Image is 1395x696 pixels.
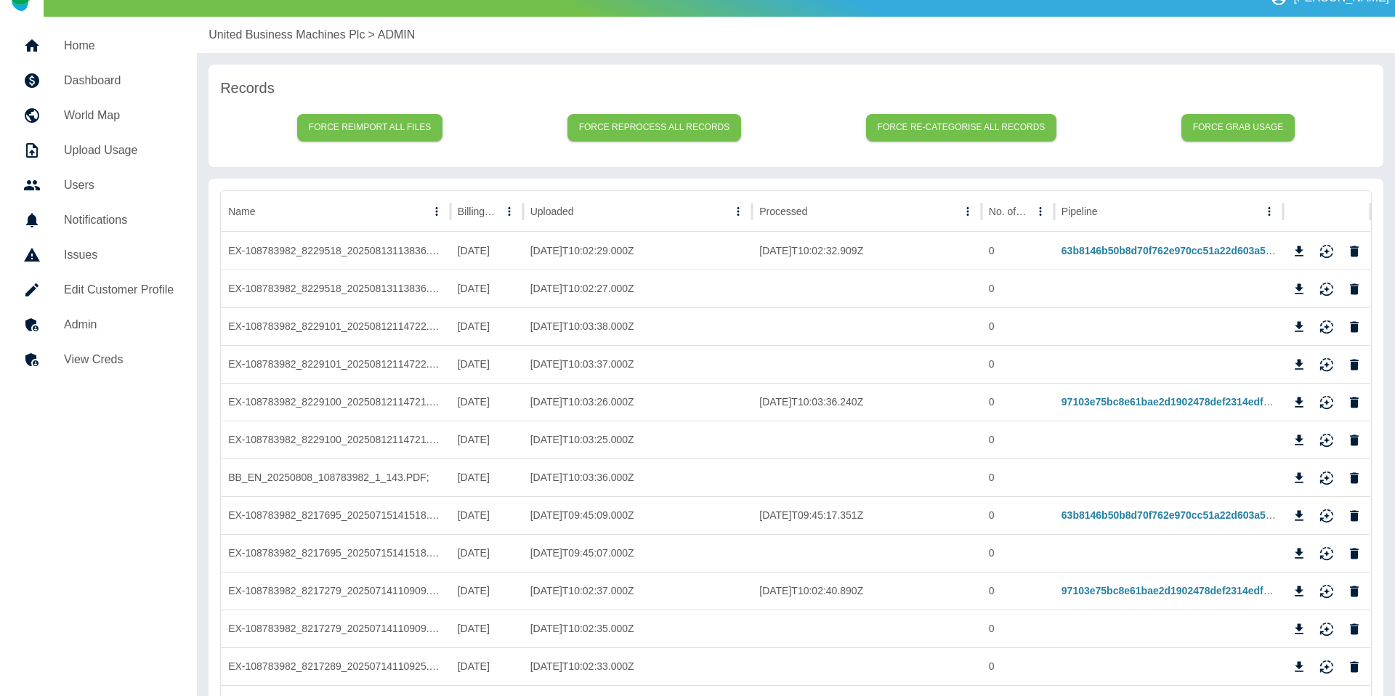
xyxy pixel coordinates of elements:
[1288,278,1310,300] button: Download
[728,201,748,222] button: Uploaded column menu
[450,421,523,458] div: 11/08/2025
[1316,278,1338,300] button: Reimport
[1288,467,1310,489] button: Download
[1288,656,1310,678] button: Download
[1316,354,1338,376] button: Reimport
[209,26,365,44] a: United Business Machines Plc
[759,206,807,217] div: Processed
[523,572,753,610] div: 2025-07-15T10:02:37.000Z
[1316,392,1338,413] button: Reimport
[1316,580,1338,602] button: Reimport
[982,458,1054,496] div: 0
[499,201,519,222] button: Billing Date column menu
[1343,580,1365,602] button: Delete
[752,232,982,270] div: 2025-08-14T10:02:32.909Z
[221,534,450,572] div: EX-108783982_8217695_20250715141518.ZIP;
[958,201,978,222] button: Processed column menu
[450,345,523,383] div: 11/08/2025
[523,270,753,307] div: 2025-08-14T10:02:27.000Z
[1062,245,1286,256] a: 63b8146b50b8d70f762e970cc51a22d603a5f027
[1288,580,1310,602] button: Download
[523,647,753,685] div: 2025-07-15T10:02:33.000Z
[12,98,185,133] a: World Map
[530,206,574,217] div: Uploaded
[523,421,753,458] div: 2025-08-13T10:03:25.000Z
[12,272,185,307] a: Edit Customer Profile
[1343,316,1365,338] button: Delete
[982,232,1054,270] div: 0
[221,572,450,610] div: EX-108783982_8217279_20250714110909.csv
[523,610,753,647] div: 2025-07-15T10:02:35.000Z
[450,534,523,572] div: 11/07/2025
[220,76,1372,100] h6: Records
[1343,656,1365,678] button: Delete
[64,72,174,89] h5: Dashboard
[12,238,185,272] a: Issues
[982,307,1054,345] div: 0
[64,211,174,229] h5: Notifications
[1316,316,1338,338] button: Reimport
[982,270,1054,307] div: 0
[221,647,450,685] div: EX-108783982_8217289_20250714110925.csv
[1288,392,1310,413] button: Download
[1316,656,1338,678] button: Reimport
[64,246,174,264] h5: Issues
[1343,240,1365,262] button: Delete
[982,345,1054,383] div: 0
[64,142,174,159] h5: Upload Usage
[1316,240,1338,262] button: Reimport
[1062,509,1286,521] a: 63b8146b50b8d70f762e970cc51a22d603a5f027
[1030,201,1051,222] button: No. of rows column menu
[450,270,523,307] div: 11/08/2025
[378,26,416,44] a: ADMIN
[1343,505,1365,527] button: Delete
[1343,392,1365,413] button: Delete
[1062,585,1287,596] a: 97103e75bc8e61bae2d1902478def2314edfd6cb
[64,281,174,299] h5: Edit Customer Profile
[1316,543,1338,565] button: Reimport
[221,345,450,383] div: EX-108783982_8229101_20250812114722.ZIP;
[1062,206,1098,217] div: Pipeline
[752,383,982,421] div: 2025-08-13T10:03:36.240Z
[982,534,1054,572] div: 0
[12,342,185,377] a: View Creds
[523,307,753,345] div: 2025-08-13T10:03:38.000Z
[450,458,523,496] div: 11/08/2025
[982,572,1054,610] div: 0
[12,28,185,63] a: Home
[982,421,1054,458] div: 0
[1316,429,1338,451] button: Reimport
[450,496,523,534] div: 11/07/2025
[12,63,185,98] a: Dashboard
[1316,467,1338,489] button: Reimport
[64,351,174,368] h5: View Creds
[297,114,443,141] button: Force reimport all files
[1181,114,1295,141] button: Force grab usage
[368,26,374,44] p: >
[1259,201,1279,222] button: Pipeline column menu
[523,383,753,421] div: 2025-08-13T10:03:26.000Z
[989,206,1029,217] div: No. of rows
[221,307,450,345] div: EX-108783982_8229101_20250812114722.csv
[1343,618,1365,640] button: Delete
[1288,505,1310,527] button: Download
[1288,354,1310,376] button: Download
[12,168,185,203] a: Users
[1316,505,1338,527] button: Reimport
[450,383,523,421] div: 11/08/2025
[752,496,982,534] div: 2025-07-28T09:45:17.351Z
[221,232,450,270] div: EX-108783982_8229518_20250813113836.csv
[523,496,753,534] div: 2025-07-28T09:45:09.000Z
[221,496,450,534] div: EX-108783982_8217695_20250715141518.csv
[12,307,185,342] a: Admin
[450,572,523,610] div: 11/07/2025
[523,534,753,572] div: 2025-07-28T09:45:07.000Z
[458,206,498,217] div: Billing Date
[1343,354,1365,376] button: Delete
[450,610,523,647] div: 11/07/2025
[64,316,174,333] h5: Admin
[221,458,450,496] div: BB_EN_20250808_108783982_1_143.PDF;
[1343,543,1365,565] button: Delete
[866,114,1057,141] button: Force re-categorise all records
